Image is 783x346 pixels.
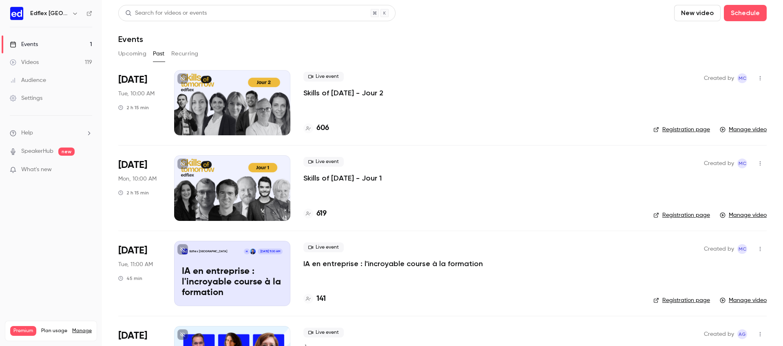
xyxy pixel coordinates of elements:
[10,40,38,48] div: Events
[10,326,36,336] span: Premium
[316,208,327,219] h4: 619
[118,275,142,282] div: 45 min
[82,166,92,174] iframe: Noticeable Trigger
[118,241,161,306] div: Jun 24 Tue, 11:00 AM (Europe/Berlin)
[118,73,147,86] span: [DATE]
[118,90,155,98] span: Tue, 10:00 AM
[118,155,161,220] div: Sep 22 Mon, 10:00 AM (Europe/Berlin)
[182,267,283,298] p: IA en entreprise : l'incroyable course à la formation
[653,126,710,134] a: Registration page
[724,5,767,21] button: Schedule
[171,47,199,60] button: Recurring
[303,293,326,304] a: 141
[737,244,747,254] span: Manon Cousin
[258,249,282,254] span: [DATE] 11:00 AM
[720,126,767,134] a: Manage video
[118,47,146,60] button: Upcoming
[118,260,153,269] span: Tue, 11:00 AM
[704,329,734,339] span: Created by
[118,175,157,183] span: Mon, 10:00 AM
[653,211,710,219] a: Registration page
[303,157,344,167] span: Live event
[704,244,734,254] span: Created by
[174,241,290,306] a: IA en entreprise : l'incroyable course à la formationEdflex [GEOGRAPHIC_DATA]Clément MeslinM[DATE...
[303,259,483,269] a: IA en entreprise : l'incroyable course à la formation
[653,296,710,304] a: Registration page
[303,123,329,134] a: 606
[118,159,147,172] span: [DATE]
[720,211,767,219] a: Manage video
[739,329,746,339] span: AG
[118,244,147,257] span: [DATE]
[190,249,227,253] p: Edflex [GEOGRAPHIC_DATA]
[704,73,734,83] span: Created by
[739,159,746,168] span: MC
[118,190,149,196] div: 2 h 15 min
[10,58,39,66] div: Videos
[303,328,344,337] span: Live event
[21,129,33,137] span: Help
[303,72,344,82] span: Live event
[118,329,147,342] span: [DATE]
[30,9,69,18] h6: Edflex [GEOGRAPHIC_DATA]
[303,208,327,219] a: 619
[250,249,256,254] img: Clément Meslin
[737,329,747,339] span: Anne Sophie Gutierrez
[10,7,23,20] img: Edflex France
[720,296,767,304] a: Manage video
[739,73,746,83] span: MC
[21,165,52,174] span: What's new
[10,76,46,84] div: Audience
[674,5,721,21] button: New video
[118,34,143,44] h1: Events
[153,47,165,60] button: Past
[72,328,92,334] a: Manage
[243,248,250,255] div: M
[118,70,161,135] div: Sep 23 Tue, 10:00 AM (Europe/Berlin)
[303,173,382,183] a: Skills of [DATE] - Jour 1
[10,94,42,102] div: Settings
[41,328,67,334] span: Plan usage
[739,244,746,254] span: MC
[125,9,207,18] div: Search for videos or events
[737,73,747,83] span: Manon Cousin
[10,129,92,137] li: help-dropdown-opener
[58,148,75,156] span: new
[303,88,383,98] a: Skills of [DATE] - Jour 2
[118,104,149,111] div: 2 h 15 min
[737,159,747,168] span: Manon Cousin
[704,159,734,168] span: Created by
[316,293,326,304] h4: 141
[303,242,344,252] span: Live event
[316,123,329,134] h4: 606
[21,147,53,156] a: SpeakerHub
